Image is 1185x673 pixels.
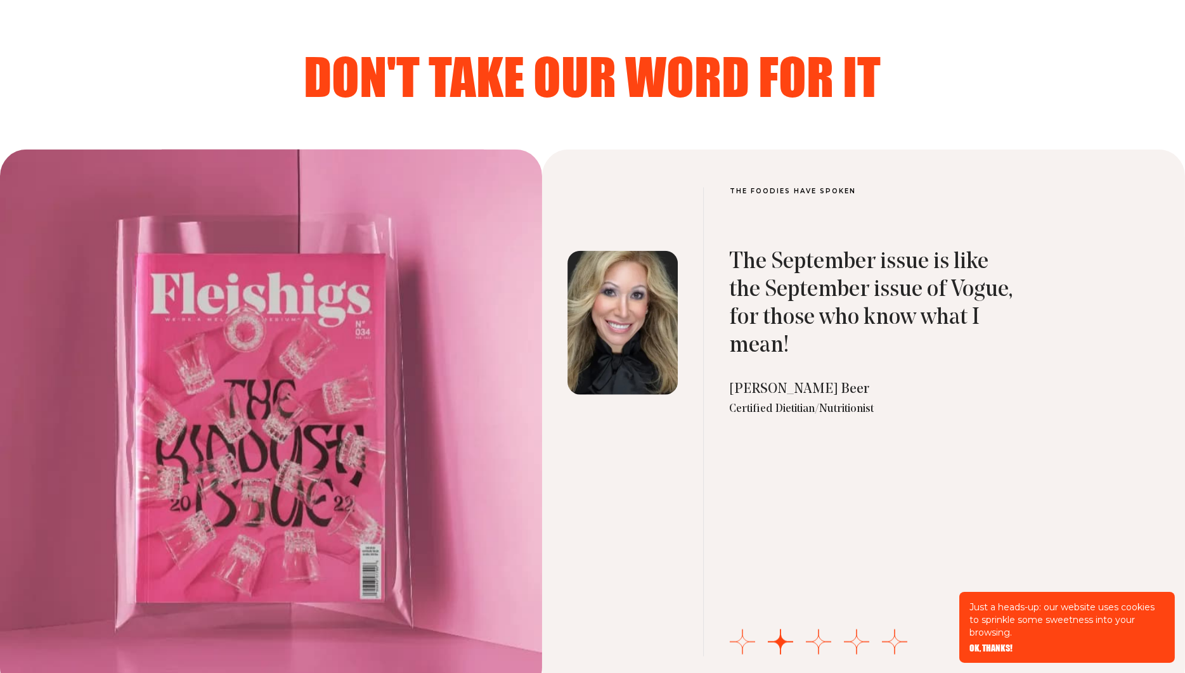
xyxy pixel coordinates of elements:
button: Go to slide 1 [730,629,755,655]
button: Go to slide 2 [768,629,793,655]
div: Certified Dietitian/Nutritionist [729,402,1021,417]
h2: Don't take our word for it [124,51,1062,101]
blockquote: The September issue is like the September issue of Vogue, for those who know what I mean! [729,248,1021,360]
button: Go to slide 3 [806,629,831,655]
p: Just a heads-up: our website uses cookies to sprinkle some sweetness into your browsing. [969,601,1165,639]
button: Go to slide 4 [844,629,869,655]
button: OK, THANKS! [969,644,1013,653]
div: [PERSON_NAME] Beer [729,380,1021,399]
ul: Select a slide to show [730,629,907,657]
button: Go to slide 5 [882,629,907,655]
img: Aliza Beer, Certified Dietitian/Nutritionist [567,251,678,395]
